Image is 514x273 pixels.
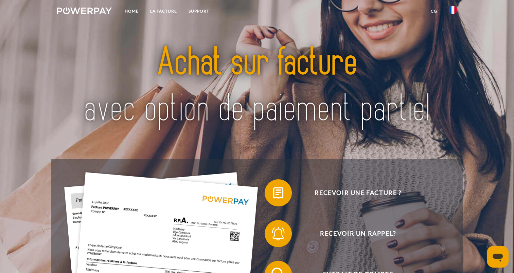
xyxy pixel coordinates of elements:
[449,6,457,14] img: fr
[275,220,441,247] span: Recevoir un rappel?
[265,220,441,247] button: Recevoir un rappel?
[265,179,441,206] button: Recevoir une facture ?
[270,184,287,201] img: qb_bill.svg
[275,179,441,206] span: Recevoir une facture ?
[183,5,215,17] a: Support
[487,246,509,268] iframe: Bouton de lancement de la fenêtre de messagerie
[144,5,183,17] a: LA FACTURE
[270,225,287,242] img: qb_bell.svg
[57,7,112,14] img: logo-powerpay-white.svg
[425,5,443,17] a: CG
[119,5,144,17] a: Home
[77,27,437,145] img: title-powerpay_fr.svg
